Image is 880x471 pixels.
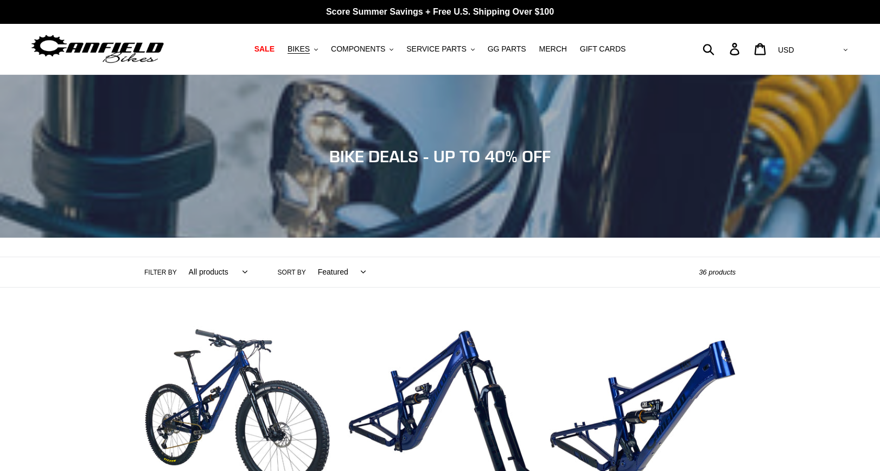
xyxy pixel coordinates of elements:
[406,44,466,54] span: SERVICE PARTS
[278,268,306,277] label: Sort by
[249,42,280,56] a: SALE
[709,37,736,61] input: Search
[282,42,323,56] button: BIKES
[401,42,480,56] button: SERVICE PARTS
[699,268,736,276] span: 36 products
[575,42,632,56] a: GIFT CARDS
[534,42,572,56] a: MERCH
[326,42,399,56] button: COMPONENTS
[539,44,567,54] span: MERCH
[30,32,165,66] img: Canfield Bikes
[580,44,626,54] span: GIFT CARDS
[144,268,177,277] label: Filter by
[254,44,275,54] span: SALE
[488,44,526,54] span: GG PARTS
[329,147,551,166] span: BIKE DEALS - UP TO 40% OFF
[288,44,310,54] span: BIKES
[331,44,385,54] span: COMPONENTS
[482,42,532,56] a: GG PARTS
